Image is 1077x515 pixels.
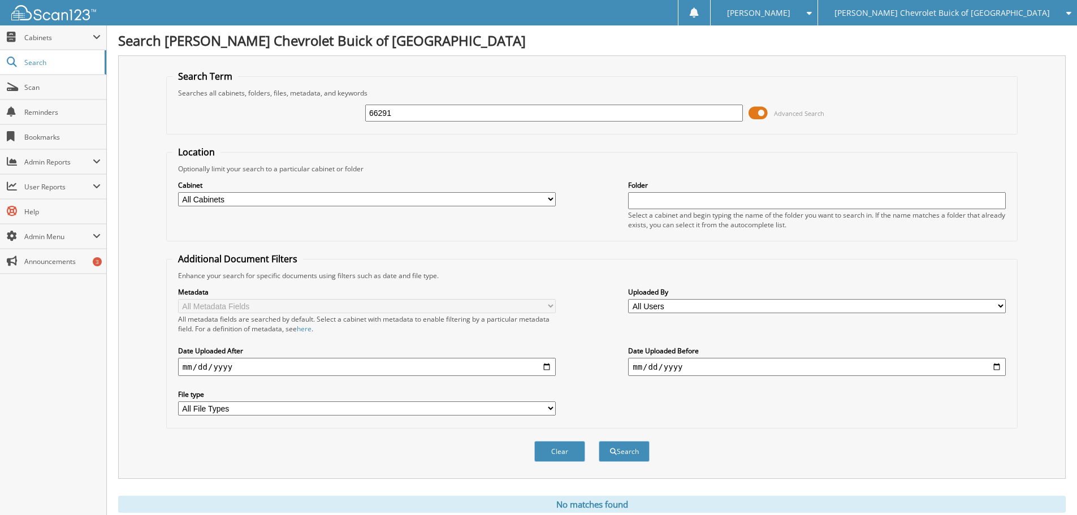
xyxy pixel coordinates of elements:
[628,210,1006,230] div: Select a cabinet and begin typing the name of the folder you want to search in. If the name match...
[178,346,556,356] label: Date Uploaded After
[297,324,312,334] a: here
[178,287,556,297] label: Metadata
[172,88,1011,98] div: Searches all cabinets, folders, files, metadata, and keywords
[24,232,93,241] span: Admin Menu
[24,83,101,92] span: Scan
[24,58,99,67] span: Search
[178,180,556,190] label: Cabinet
[24,107,101,117] span: Reminders
[628,180,1006,190] label: Folder
[118,31,1066,50] h1: Search [PERSON_NAME] Chevrolet Buick of [GEOGRAPHIC_DATA]
[118,496,1066,513] div: No matches found
[834,10,1050,16] span: [PERSON_NAME] Chevrolet Buick of [GEOGRAPHIC_DATA]
[24,132,101,142] span: Bookmarks
[172,164,1011,174] div: Optionally limit your search to a particular cabinet or folder
[24,207,101,217] span: Help
[24,33,93,42] span: Cabinets
[178,314,556,334] div: All metadata fields are searched by default. Select a cabinet with metadata to enable filtering b...
[178,358,556,376] input: start
[172,271,1011,280] div: Enhance your search for specific documents using filters such as date and file type.
[93,257,102,266] div: 3
[172,146,220,158] legend: Location
[727,10,790,16] span: [PERSON_NAME]
[774,109,824,118] span: Advanced Search
[628,346,1006,356] label: Date Uploaded Before
[172,253,303,265] legend: Additional Document Filters
[24,157,93,167] span: Admin Reports
[628,358,1006,376] input: end
[178,390,556,399] label: File type
[24,257,101,266] span: Announcements
[11,5,96,20] img: scan123-logo-white.svg
[24,182,93,192] span: User Reports
[1020,461,1077,515] iframe: Chat Widget
[628,287,1006,297] label: Uploaded By
[599,441,650,462] button: Search
[534,441,585,462] button: Clear
[172,70,238,83] legend: Search Term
